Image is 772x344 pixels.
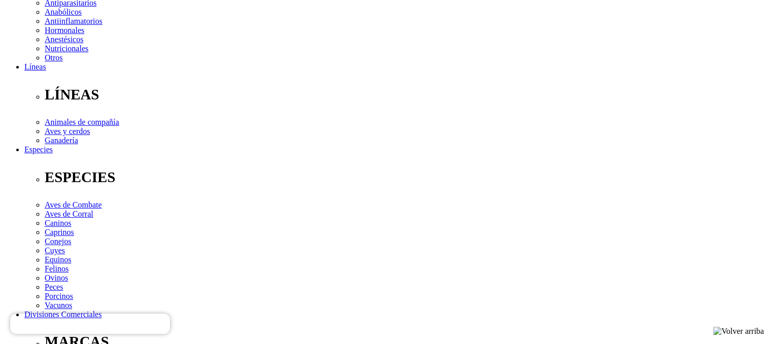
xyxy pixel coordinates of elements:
a: Ovinos [45,273,68,282]
a: Caninos [45,219,71,227]
a: Otros [45,53,63,62]
a: Antiinflamatorios [45,17,103,25]
a: Peces [45,283,63,291]
a: Especies [24,145,53,154]
a: Vacunos [45,301,72,309]
a: Anabólicos [45,8,82,16]
a: Hormonales [45,26,84,35]
a: Divisiones Comerciales [24,310,102,319]
a: Aves y cerdos [45,127,90,135]
a: Aves de Combate [45,200,102,209]
iframe: Brevo live chat [10,314,170,334]
a: Animales de compañía [45,118,119,126]
a: Cuyes [45,246,65,255]
img: Volver arriba [713,327,764,336]
a: Ganadería [45,136,78,145]
a: Nutricionales [45,44,88,53]
p: LÍNEAS [45,86,768,103]
a: Conejos [45,237,71,246]
a: Porcinos [45,292,73,300]
a: Aves de Corral [45,210,93,218]
a: Anestésicos [45,35,83,44]
a: Caprinos [45,228,74,236]
p: ESPECIES [45,169,768,186]
a: Equinos [45,255,71,264]
a: Líneas [24,62,46,71]
a: Felinos [45,264,69,273]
